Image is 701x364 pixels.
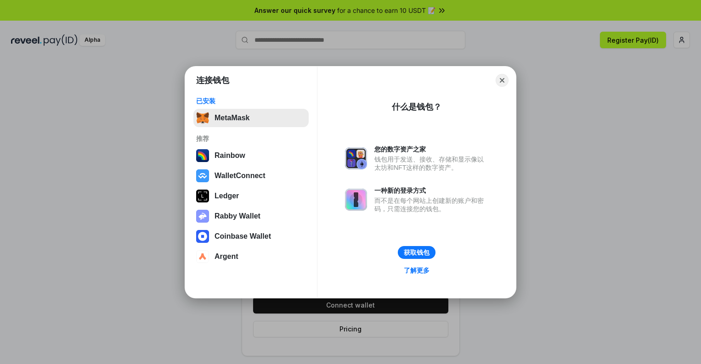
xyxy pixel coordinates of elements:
div: 推荐 [196,134,306,143]
button: Argent [193,247,309,266]
div: Rabby Wallet [215,212,260,220]
button: Rabby Wallet [193,207,309,225]
button: Ledger [193,187,309,205]
img: svg+xml,%3Csvg%20width%3D%2228%22%20height%3D%2228%22%20viewBox%3D%220%200%2028%2028%22%20fill%3D... [196,230,209,243]
div: 您的数字资产之家 [374,145,488,153]
div: 钱包用于发送、接收、存储和显示像以太坊和NFT这样的数字资产。 [374,155,488,172]
div: 而不是在每个网站上创建新的账户和密码，只需连接您的钱包。 [374,196,488,213]
img: svg+xml,%3Csvg%20xmlns%3D%22http%3A%2F%2Fwww.w3.org%2F2000%2Fsvg%22%20fill%3D%22none%22%20viewBox... [196,210,209,223]
div: MetaMask [215,114,249,122]
div: 一种新的登录方式 [374,186,488,195]
div: Ledger [215,192,239,200]
button: 获取钱包 [398,246,435,259]
div: 已安装 [196,97,306,105]
div: WalletConnect [215,172,266,180]
button: Coinbase Wallet [193,227,309,246]
div: Rainbow [215,151,245,160]
img: svg+xml,%3Csvg%20width%3D%2228%22%20height%3D%2228%22%20viewBox%3D%220%200%2028%2028%22%20fill%3D... [196,250,209,263]
button: Close [496,74,509,87]
div: Argent [215,252,238,261]
div: Coinbase Wallet [215,232,271,241]
button: MetaMask [193,109,309,127]
a: 了解更多 [398,264,435,276]
img: svg+xml,%3Csvg%20width%3D%2228%22%20height%3D%2228%22%20viewBox%3D%220%200%2028%2028%22%20fill%3D... [196,169,209,182]
div: 了解更多 [404,266,430,274]
div: 获取钱包 [404,248,430,257]
h1: 连接钱包 [196,75,229,86]
img: svg+xml,%3Csvg%20width%3D%22120%22%20height%3D%22120%22%20viewBox%3D%220%200%20120%20120%22%20fil... [196,149,209,162]
img: svg+xml,%3Csvg%20xmlns%3D%22http%3A%2F%2Fwww.w3.org%2F2000%2Fsvg%22%20fill%3D%22none%22%20viewBox... [345,147,367,169]
img: svg+xml,%3Csvg%20xmlns%3D%22http%3A%2F%2Fwww.w3.org%2F2000%2Fsvg%22%20width%3D%2228%22%20height%3... [196,190,209,202]
button: WalletConnect [193,167,309,185]
img: svg+xml,%3Csvg%20xmlns%3D%22http%3A%2F%2Fwww.w3.org%2F2000%2Fsvg%22%20fill%3D%22none%22%20viewBox... [345,189,367,211]
button: Rainbow [193,146,309,165]
img: svg+xml,%3Csvg%20fill%3D%22none%22%20height%3D%2233%22%20viewBox%3D%220%200%2035%2033%22%20width%... [196,112,209,124]
div: 什么是钱包？ [392,101,441,112]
